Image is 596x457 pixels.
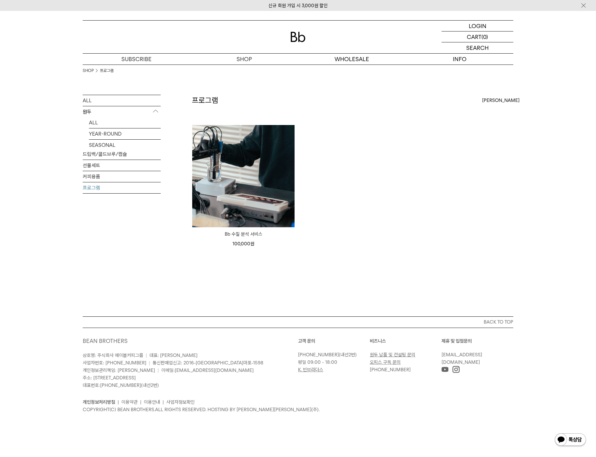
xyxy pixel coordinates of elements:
[467,31,481,42] p: CART
[144,399,160,405] a: 이용안내
[83,171,161,182] a: 커피용품
[370,337,442,345] p: 비즈니스
[153,360,263,366] span: 통신판매업신고: 2016-[GEOGRAPHIC_DATA]마포-1598
[83,68,94,74] a: SHOP
[298,351,367,358] p: (내선2번)
[554,433,587,448] img: 카카오톡 채널 1:1 채팅 버튼
[482,97,520,104] span: [PERSON_NAME]
[118,398,119,406] li: |
[83,375,136,381] span: 주소: [STREET_ADDRESS]
[442,31,513,42] a: CART (0)
[190,54,298,65] a: SHOP
[442,352,482,365] a: [EMAIL_ADDRESS][DOMAIN_NAME]
[175,368,254,373] a: [EMAIL_ADDRESS][DOMAIN_NAME]
[83,406,513,413] p: COPYRIGHT(C) BEAN BROTHERS. ALL RIGHTS RESERVED. HOSTING BY [PERSON_NAME][PERSON_NAME](주).
[83,106,161,118] p: 원두
[370,352,415,358] a: 원두 납품 및 컨설팅 문의
[121,399,138,405] a: 이용약관
[442,21,513,31] a: LOGIN
[100,68,114,74] a: 프로그램
[466,42,489,53] p: SEARCH
[140,398,141,406] li: |
[268,3,328,8] a: 신규 회원 가입 시 3,000원 할인
[192,230,295,238] a: Bb 수질 분석 서비스
[166,399,195,405] a: 사업자정보확인
[481,31,488,42] p: (0)
[83,338,128,344] a: BEAN BROTHERS
[291,32,305,42] img: 로고
[406,54,513,65] p: INFO
[370,359,401,365] a: 오피스 구독 문의
[161,368,254,373] span: 이메일:
[298,352,339,358] a: [PHONE_NUMBER]
[89,140,161,151] a: SEASONAL
[89,117,161,128] a: ALL
[442,337,513,345] p: 제휴 및 입점문의
[83,399,115,405] a: 개인정보처리방침
[192,95,218,106] h2: 프로그램
[83,316,513,328] button: BACK TO TOP
[298,358,367,366] p: 평일 09:00 - 18:00
[163,398,164,406] li: |
[83,95,161,106] a: ALL
[158,368,159,373] span: |
[100,382,141,388] a: [PHONE_NUMBER]
[192,125,295,227] img: Bb 수질 분석 서비스
[250,241,254,247] span: 원
[83,54,190,65] a: SUBSCRIBE
[83,360,146,366] span: 사업자번호: [PHONE_NUMBER]
[146,353,147,358] span: |
[83,160,161,171] a: 선물세트
[149,353,198,358] span: 대표: [PERSON_NAME]
[232,241,254,247] span: 100,000
[370,367,411,373] a: [PHONE_NUMBER]
[83,149,161,160] a: 드립백/콜드브루/캡슐
[469,21,486,31] p: LOGIN
[149,360,150,366] span: |
[83,182,161,193] a: 프로그램
[83,382,159,388] span: 대표번호: (내선2번)
[298,337,370,345] p: 고객 문의
[83,368,155,373] span: 개인정보관리책임: [PERSON_NAME]
[83,353,143,358] span: 상호명: 주식회사 에이블커피그룹
[298,54,406,65] p: WHOLESALE
[298,367,323,373] a: K. 빈브라더스
[89,128,161,139] a: YEAR-ROUND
